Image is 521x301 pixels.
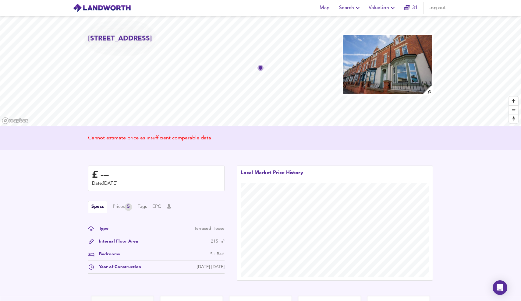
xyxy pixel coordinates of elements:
button: Log out [426,2,448,14]
button: Map [315,2,334,14]
h2: [STREET_ADDRESS] [88,34,152,44]
div: [DATE]-[DATE] [197,264,225,270]
img: search [422,85,433,95]
button: Search [337,2,364,14]
button: Tags [138,204,147,210]
div: 215 m² [211,238,225,245]
div: Cannot estimate price as insufficient comparable data [88,135,211,142]
button: 31 [401,2,421,14]
button: Prices5 [113,203,132,211]
div: Bedrooms [94,251,120,257]
div: Type [94,226,108,232]
div: Internal Floor Area [94,238,138,245]
button: Specs [88,201,107,213]
a: Mapbox homepage [2,117,29,124]
button: EPC [152,204,161,210]
button: Zoom out [509,105,518,114]
span: Valuation [369,4,396,12]
div: Terraced House [194,226,225,232]
img: logo [73,3,131,12]
div: 5 [125,203,132,211]
div: Year of Construction [94,264,141,270]
div: Prices [113,203,132,211]
button: Valuation [366,2,399,14]
a: 31 [404,4,418,12]
div: Local Market Price History [241,170,303,183]
div: Date: [DATE] [92,180,221,187]
span: Search [339,4,361,12]
span: Log out [428,4,446,12]
span: Reset bearing to north [509,114,518,123]
div: Open Intercom Messenger [493,280,507,295]
span: Map [317,4,332,12]
button: Reset bearing to north [509,114,518,123]
img: property [342,34,433,95]
button: Zoom in [509,96,518,105]
span: Zoom out [509,106,518,114]
div: £ --- [92,170,109,180]
div: 5+ Bed [210,251,225,257]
